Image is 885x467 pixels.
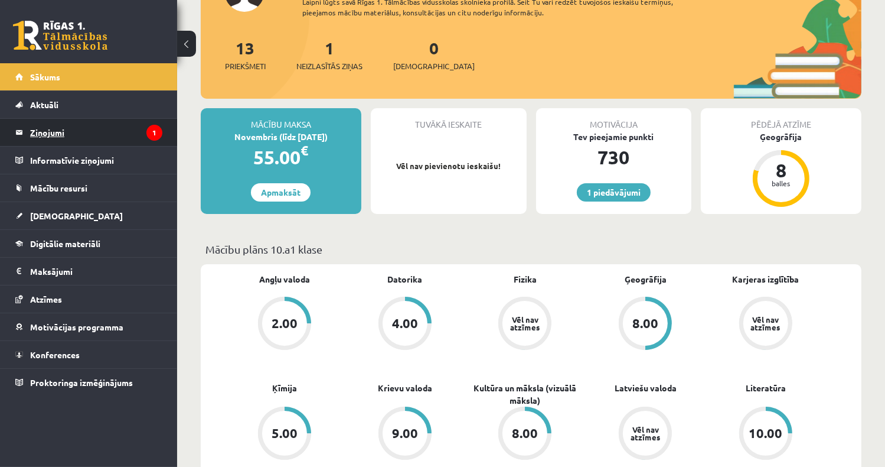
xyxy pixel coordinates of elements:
[224,407,345,462] a: 5.00
[15,91,162,118] a: Aktuāli
[13,21,107,50] a: Rīgas 1. Tālmācības vidusskola
[465,297,586,352] a: Vēl nav atzīmes
[746,382,786,394] a: Literatūra
[701,131,861,143] div: Ģeogrāfija
[296,60,363,72] span: Neizlasītās ziņas
[146,125,162,141] i: 1
[272,427,298,440] div: 5.00
[15,63,162,90] a: Sākums
[706,407,826,462] a: 10.00
[201,108,361,131] div: Mācību maksa
[15,202,162,229] a: [DEMOGRAPHIC_DATA]
[763,161,799,180] div: 8
[30,349,80,360] span: Konferences
[749,316,782,331] div: Vēl nav atzīmes
[272,382,297,394] a: Ķīmija
[30,99,58,110] span: Aktuāli
[205,241,857,257] p: Mācību plāns 10.a1 klase
[30,147,162,174] legend: Informatīvie ziņojumi
[508,316,541,331] div: Vēl nav atzīmes
[301,142,308,159] span: €
[377,160,521,172] p: Vēl nav pievienotu ieskaišu!
[30,72,60,82] span: Sākums
[15,147,162,174] a: Informatīvie ziņojumi
[15,258,162,285] a: Maksājumi
[763,180,799,187] div: balles
[272,317,298,330] div: 2.00
[15,230,162,257] a: Digitālie materiāli
[15,313,162,340] a: Motivācijas programma
[514,273,537,286] a: Fizika
[30,258,162,285] legend: Maksājumi
[512,427,538,440] div: 8.00
[201,143,361,171] div: 55.00
[251,183,311,202] a: Apmaksāt
[632,317,658,330] div: 8.00
[15,341,162,368] a: Konferences
[625,273,667,286] a: Ģeogrāfija
[392,317,418,330] div: 4.00
[378,382,432,394] a: Krievu valoda
[615,382,677,394] a: Latviešu valoda
[30,322,123,332] span: Motivācijas programma
[30,377,133,388] span: Proktoringa izmēģinājums
[701,131,861,209] a: Ģeogrāfija 8 balles
[15,286,162,313] a: Atzīmes
[225,37,266,72] a: 13Priekšmeti
[15,119,162,146] a: Ziņojumi1
[393,37,475,72] a: 0[DEMOGRAPHIC_DATA]
[585,297,706,352] a: 8.00
[30,238,100,249] span: Digitālie materiāli
[30,210,123,221] span: [DEMOGRAPHIC_DATA]
[733,273,799,286] a: Karjeras izglītība
[387,273,422,286] a: Datorika
[701,108,861,131] div: Pēdējā atzīme
[706,297,826,352] a: Vēl nav atzīmes
[371,108,527,131] div: Tuvākā ieskaite
[201,131,361,143] div: Novembris (līdz [DATE])
[629,426,662,441] div: Vēl nav atzīmes
[465,407,586,462] a: 8.00
[536,131,692,143] div: Tev pieejamie punkti
[30,119,162,146] legend: Ziņojumi
[536,143,692,171] div: 730
[15,369,162,396] a: Proktoringa izmēģinājums
[30,294,62,304] span: Atzīmes
[30,183,87,193] span: Mācību resursi
[224,297,345,352] a: 2.00
[345,407,465,462] a: 9.00
[465,382,586,407] a: Kultūra un māksla (vizuālā māksla)
[392,427,418,440] div: 9.00
[15,174,162,202] a: Mācību resursi
[749,427,783,440] div: 10.00
[536,108,692,131] div: Motivācija
[585,407,706,462] a: Vēl nav atzīmes
[225,60,266,72] span: Priekšmeti
[259,273,310,286] a: Angļu valoda
[577,183,651,202] a: 1 piedāvājumi
[393,60,475,72] span: [DEMOGRAPHIC_DATA]
[296,37,363,72] a: 1Neizlasītās ziņas
[345,297,465,352] a: 4.00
